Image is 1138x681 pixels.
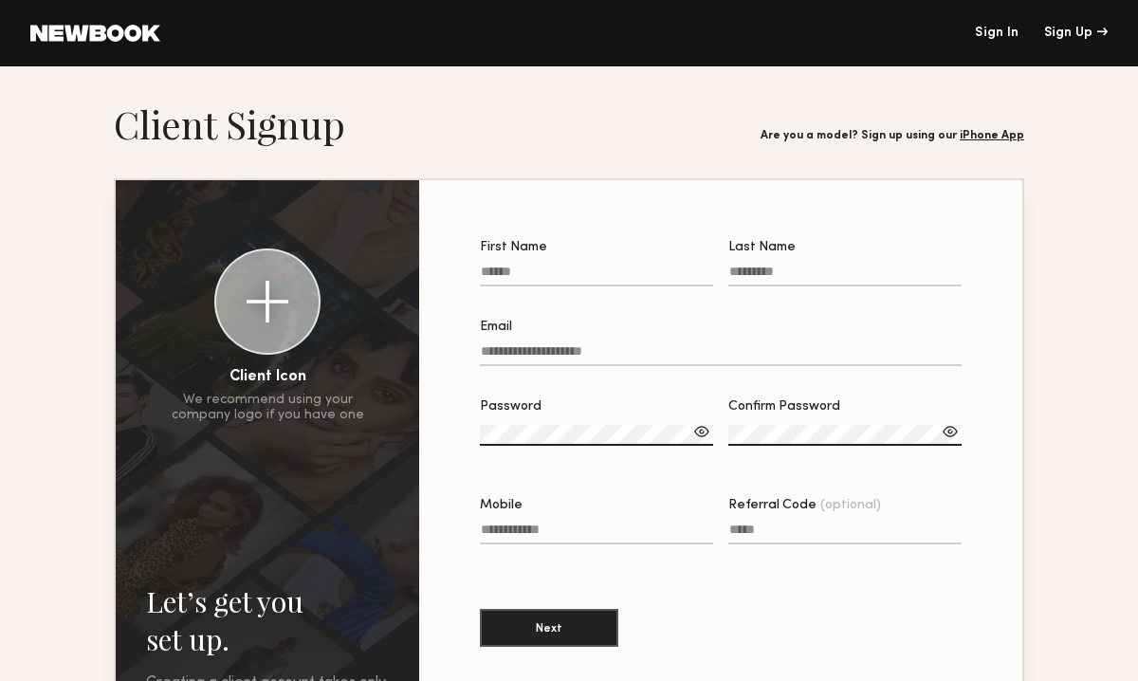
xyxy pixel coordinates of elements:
input: Confirm Password [728,425,962,446]
div: We recommend using your company logo if you have one [172,393,364,423]
span: (optional) [820,499,881,512]
div: Mobile [480,499,713,512]
input: Last Name [728,265,962,286]
div: Client Icon [229,370,306,385]
div: Are you a model? Sign up using our [761,130,1024,142]
input: Email [480,344,962,366]
h2: Let’s get you set up. [146,582,389,658]
div: First Name [480,241,713,254]
input: First Name [480,265,713,286]
div: Sign Up [1044,27,1108,40]
div: Referral Code [728,499,962,512]
div: Confirm Password [728,400,962,414]
div: Last Name [728,241,962,254]
a: iPhone App [960,130,1024,141]
input: Referral Code(optional) [728,523,962,544]
button: Next [480,609,618,647]
input: Mobile [480,523,713,544]
div: Password [480,400,713,414]
a: Sign In [975,27,1019,40]
input: Password [480,425,713,446]
h1: Client Signup [114,101,345,148]
div: Email [480,321,962,334]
